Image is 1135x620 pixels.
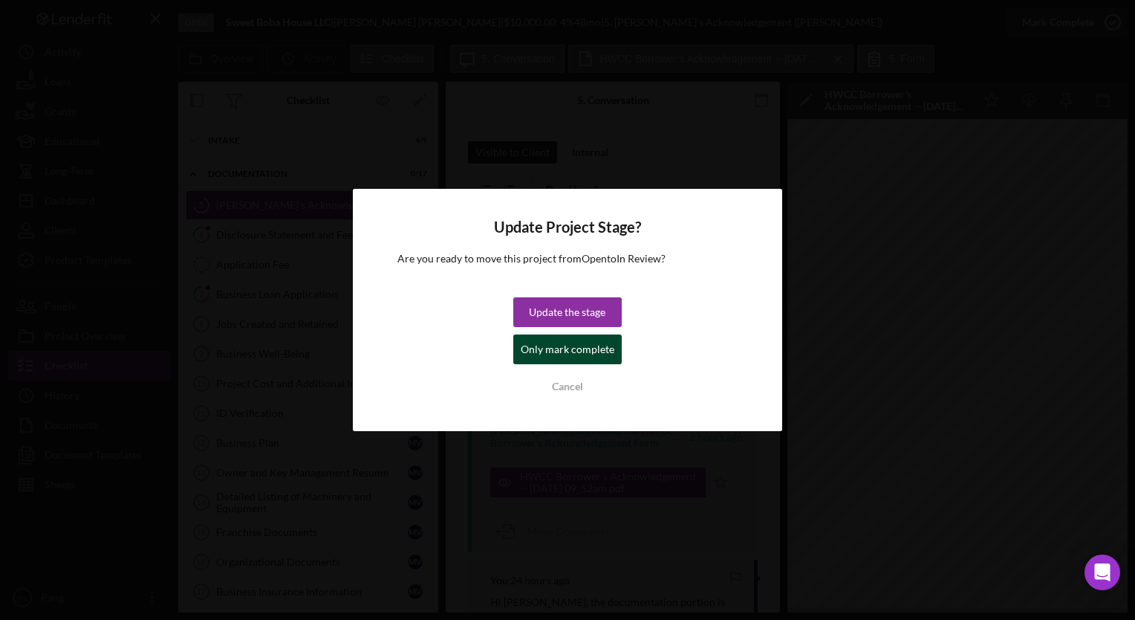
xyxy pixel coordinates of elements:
[529,297,605,327] div: Update the stage
[513,335,622,364] button: Only mark complete
[521,335,614,364] div: Only mark complete
[513,297,622,327] button: Update the stage
[1084,555,1120,590] div: Open Intercom Messenger
[397,219,738,236] h4: Update Project Stage?
[397,251,738,267] p: Are you ready to move this project from Open to In Review ?
[513,372,622,401] button: Cancel
[552,372,583,401] div: Cancel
